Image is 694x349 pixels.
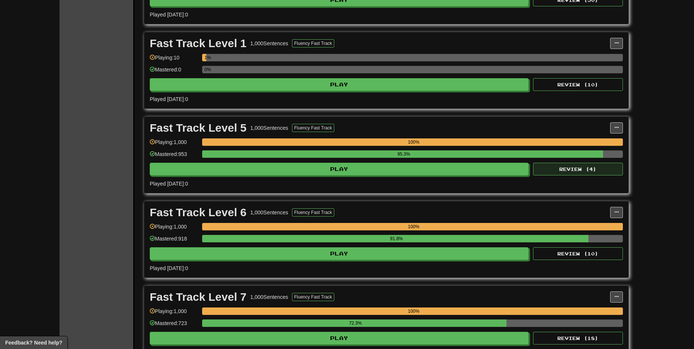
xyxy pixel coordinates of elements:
button: Play [150,163,529,175]
button: Review (18) [533,332,623,345]
div: 1,000 Sentences [250,124,288,132]
button: Review (10) [533,78,623,91]
button: Fluency Fast Track [292,124,334,132]
div: Fast Track Level 7 [150,291,247,303]
div: Mastered: 953 [150,150,198,163]
span: Played [DATE]: 0 [150,12,188,18]
button: Play [150,332,529,345]
div: 1,000 Sentences [250,293,288,301]
button: Play [150,247,529,260]
div: 100% [204,138,623,146]
div: Fast Track Level 1 [150,38,247,49]
div: Playing: 1,000 [150,223,198,235]
button: Play [150,78,529,91]
button: Review (4) [533,163,623,175]
div: 72.3% [204,319,506,327]
div: 95.3% [204,150,603,158]
div: Playing: 1,000 [150,138,198,151]
div: 100% [204,307,623,315]
button: Fluency Fast Track [292,293,334,301]
div: Playing: 10 [150,54,198,66]
span: Played [DATE]: 0 [150,96,188,102]
div: 91.8% [204,235,588,242]
button: Review (10) [533,247,623,260]
div: Fast Track Level 6 [150,207,247,218]
div: Mastered: 723 [150,319,198,332]
div: Fast Track Level 5 [150,122,247,134]
span: Played [DATE]: 0 [150,181,188,187]
button: Fluency Fast Track [292,208,334,217]
button: Fluency Fast Track [292,39,334,48]
span: Open feedback widget [5,339,62,346]
span: Played [DATE]: 0 [150,265,188,271]
div: 1% [204,54,206,61]
div: Playing: 1,000 [150,307,198,320]
div: 1,000 Sentences [250,40,288,47]
div: 1,000 Sentences [250,209,288,216]
div: Mastered: 0 [150,66,198,78]
div: 100% [204,223,623,230]
div: Mastered: 918 [150,235,198,247]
